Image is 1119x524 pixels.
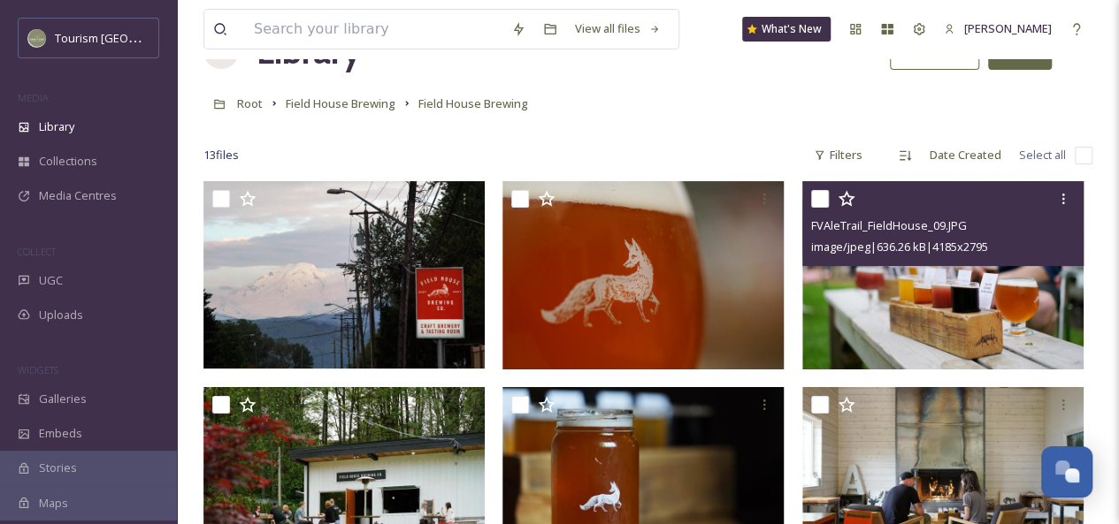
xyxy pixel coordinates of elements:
[39,307,83,323] span: Uploads
[921,138,1010,172] div: Date Created
[566,11,670,46] a: View all files
[1019,147,1066,163] span: Select all
[418,95,528,111] span: Field House Brewing
[39,118,74,135] span: Library
[39,391,87,407] span: Galleries
[286,93,395,114] a: Field House Brewing
[18,91,49,104] span: MEDIA
[39,495,68,512] span: Maps
[39,153,97,170] span: Collections
[418,93,528,114] a: Field House Brewing
[39,187,117,204] span: Media Centres
[935,11,1061,46] a: [PERSON_NAME]
[39,425,82,442] span: Embeds
[811,217,967,233] span: FVAleTrail_FieldHouse_09.JPG
[742,17,831,42] a: What's New
[28,29,46,47] img: Abbotsford_Snapsea.png
[18,363,58,376] span: WIDGETS
[286,95,395,111] span: Field House Brewing
[203,147,239,163] span: 13 file s
[18,245,56,258] span: COLLECT
[964,20,1052,36] span: [PERSON_NAME]
[811,239,988,254] span: image/jpeg | 636.26 kB | 4185 x 2795
[237,95,263,111] span: Root
[55,29,213,46] span: Tourism [GEOGRAPHIC_DATA]
[39,272,63,289] span: UGC
[802,181,1084,369] img: FVAleTrail_FieldHouse_09.JPG
[203,181,485,368] img: FVAleTrail_FieldHouse_12.JPG
[1041,446,1092,497] button: Open Chat
[502,181,784,369] img: FVAleTrail_FieldHouse_10.JPG
[245,10,502,49] input: Search your library
[39,459,77,476] span: Stories
[805,138,871,172] div: Filters
[237,93,263,114] a: Root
